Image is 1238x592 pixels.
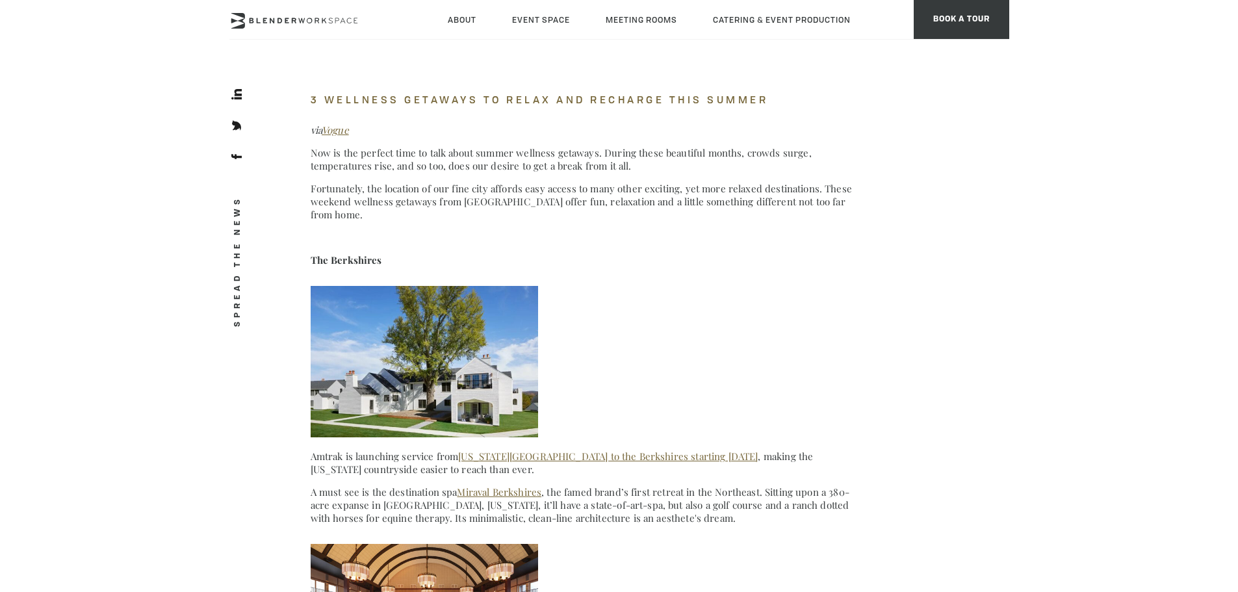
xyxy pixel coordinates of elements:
strong: The Berkshires [311,253,382,266]
p: Amtrak is launching service from , making the [US_STATE] countryside easier to reach than ever. [311,450,863,476]
a: [US_STATE][GEOGRAPHIC_DATA] to the Berkshires starting [DATE] [458,450,758,463]
em: via [311,123,349,136]
span: SPREAD THE NEWS [231,196,244,327]
a: Vogue [322,123,349,136]
a: Miraval Berkshires [457,485,541,498]
h4: 3 Wellness Getaways to Relax and Recharge this Summer [311,89,863,110]
p: Fortunately, the location of our fine city affords easy access to many other exciting, yet more r... [311,182,863,221]
p: A must see is the destination spa , the famed brand’s first retreat in the Northeast. Sitting upo... [311,485,863,524]
img: wellness getaways [311,286,538,437]
p: Now is the perfect time to talk about summer wellness getaways. During these beautiful months, cr... [311,146,863,172]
